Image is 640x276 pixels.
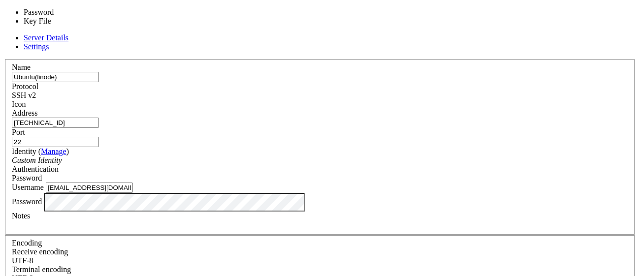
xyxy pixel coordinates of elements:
[12,109,37,117] label: Address
[12,82,38,91] label: Protocol
[12,91,36,99] span: SSH v2
[24,42,49,51] a: Settings
[12,183,44,191] label: Username
[12,247,68,256] label: Set the expected encoding for data received from the host. If the encodings do not match, visual ...
[12,239,42,247] label: Encoding
[12,165,59,173] label: Authentication
[12,100,26,108] label: Icon
[12,197,42,206] label: Password
[24,8,105,17] li: Password
[12,174,42,182] span: Password
[12,128,25,136] label: Port
[12,91,628,100] div: SSH v2
[12,137,99,147] input: Port Number
[41,147,66,155] a: Manage
[12,174,628,183] div: Password
[12,256,628,265] div: UTF-8
[12,72,99,82] input: Server Name
[24,33,68,42] a: Server Details
[12,118,99,128] input: Host Name or IP
[12,265,71,274] label: The default terminal encoding. ISO-2022 enables character map translations (like graphics maps). ...
[46,183,133,193] input: Login Username
[12,147,69,155] label: Identity
[12,156,62,164] i: Custom Identity
[12,63,31,71] label: Name
[38,147,69,155] span: ( )
[12,156,628,165] div: Custom Identity
[24,17,105,26] li: Key File
[12,256,33,265] span: UTF-8
[12,212,30,220] label: Notes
